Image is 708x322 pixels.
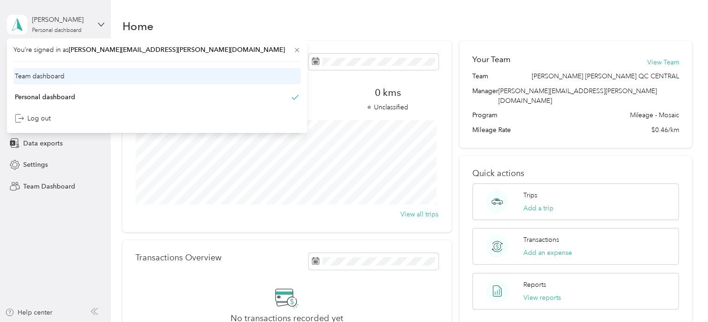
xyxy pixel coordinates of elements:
span: Settings [23,160,48,170]
button: View Team [647,57,679,67]
div: [PERSON_NAME] [32,15,90,25]
button: View reports [523,293,561,303]
span: Data exports [23,139,63,148]
div: Personal dashboard [32,28,82,33]
button: Help center [5,308,52,317]
div: Personal dashboard [15,92,75,102]
span: $0.46/km [651,125,679,135]
p: Trips [523,190,537,200]
h1: Home [122,21,154,31]
p: Transactions Overview [135,253,221,263]
button: View all trips [400,209,438,219]
button: Add a trip [523,203,554,213]
h2: Your Team [472,54,510,65]
div: Team dashboard [15,71,64,81]
p: Transactions [523,235,559,245]
iframe: Everlance-gr Chat Button Frame [656,270,708,322]
span: [PERSON_NAME][EMAIL_ADDRESS][PERSON_NAME][DOMAIN_NAME] [498,87,657,105]
span: You’re signed in as [13,45,301,55]
button: Add an expense [523,248,572,258]
span: Program [472,110,497,120]
span: Mileage Rate [472,125,511,135]
span: [PERSON_NAME] [PERSON_NAME] QC CENTRAL [531,71,679,81]
p: Reports [523,280,546,290]
span: Manager [472,86,498,106]
div: Log out [15,114,51,123]
p: Quick actions [472,169,679,178]
span: Mileage - Mosaic [630,110,679,120]
span: [PERSON_NAME][EMAIL_ADDRESS][PERSON_NAME][DOMAIN_NAME] [69,46,285,54]
span: Team Dashboard [23,182,75,191]
p: Unclassified [337,102,438,112]
span: Team [472,71,488,81]
span: 0 kms [337,86,438,99]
